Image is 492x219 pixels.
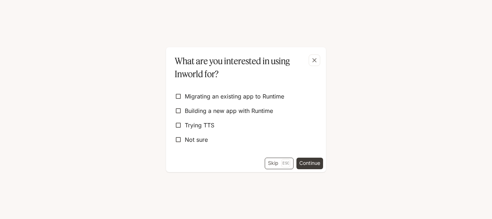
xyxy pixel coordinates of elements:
p: What are you interested in using Inworld for? [175,54,314,80]
button: SkipEsc [265,158,294,169]
span: Migrating an existing app to Runtime [185,92,284,101]
button: Continue [296,158,323,169]
span: Building a new app with Runtime [185,106,273,115]
span: Not sure [185,135,208,144]
p: Esc [281,159,290,167]
span: Trying TTS [185,121,214,130]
